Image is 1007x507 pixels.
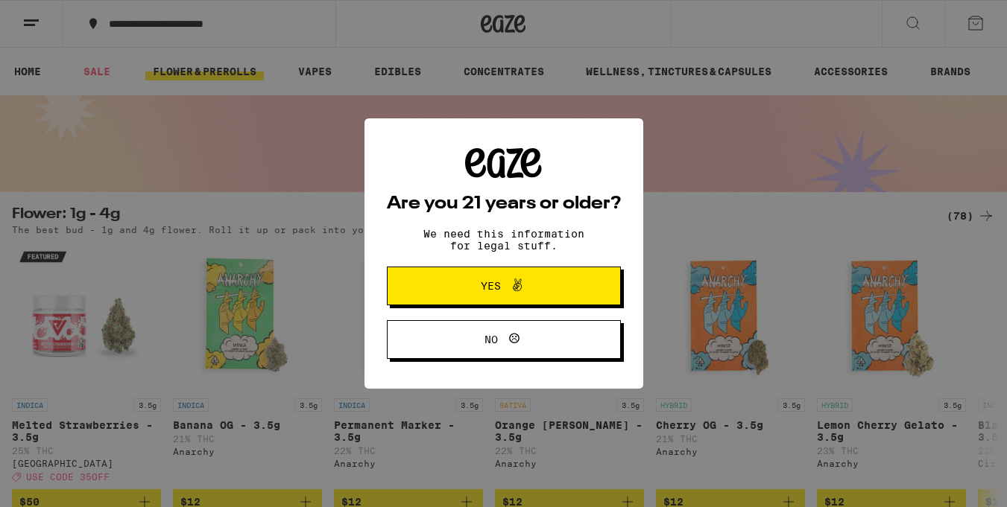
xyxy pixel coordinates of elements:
button: No [387,320,621,359]
button: Yes [387,267,621,305]
p: We need this information for legal stuff. [411,228,597,252]
span: No [484,334,498,345]
h2: Are you 21 years or older? [387,195,621,213]
span: Yes [481,281,501,291]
